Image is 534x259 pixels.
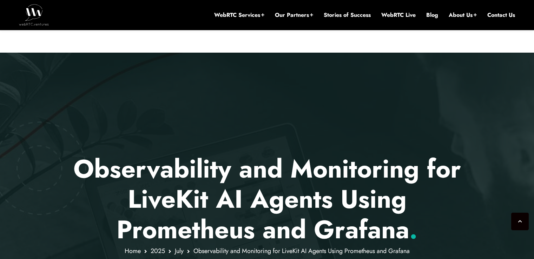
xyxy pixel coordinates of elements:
img: WebRTC.ventures [19,4,49,25]
a: July [175,246,184,255]
a: Blog [426,11,438,19]
span: . [409,211,417,248]
a: Our Partners [275,11,313,19]
a: About Us [449,11,477,19]
a: WebRTC Services [214,11,264,19]
a: 2025 [151,246,165,255]
a: WebRTC Live [381,11,416,19]
a: Contact Us [487,11,515,19]
a: Home [125,246,141,255]
p: Observability and Monitoring for LiveKit AI Agents Using Prometheus and Grafana [61,154,473,245]
a: Stories of Success [324,11,371,19]
span: Observability and Monitoring for LiveKit AI Agents Using Prometheus and Grafana [193,246,410,255]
